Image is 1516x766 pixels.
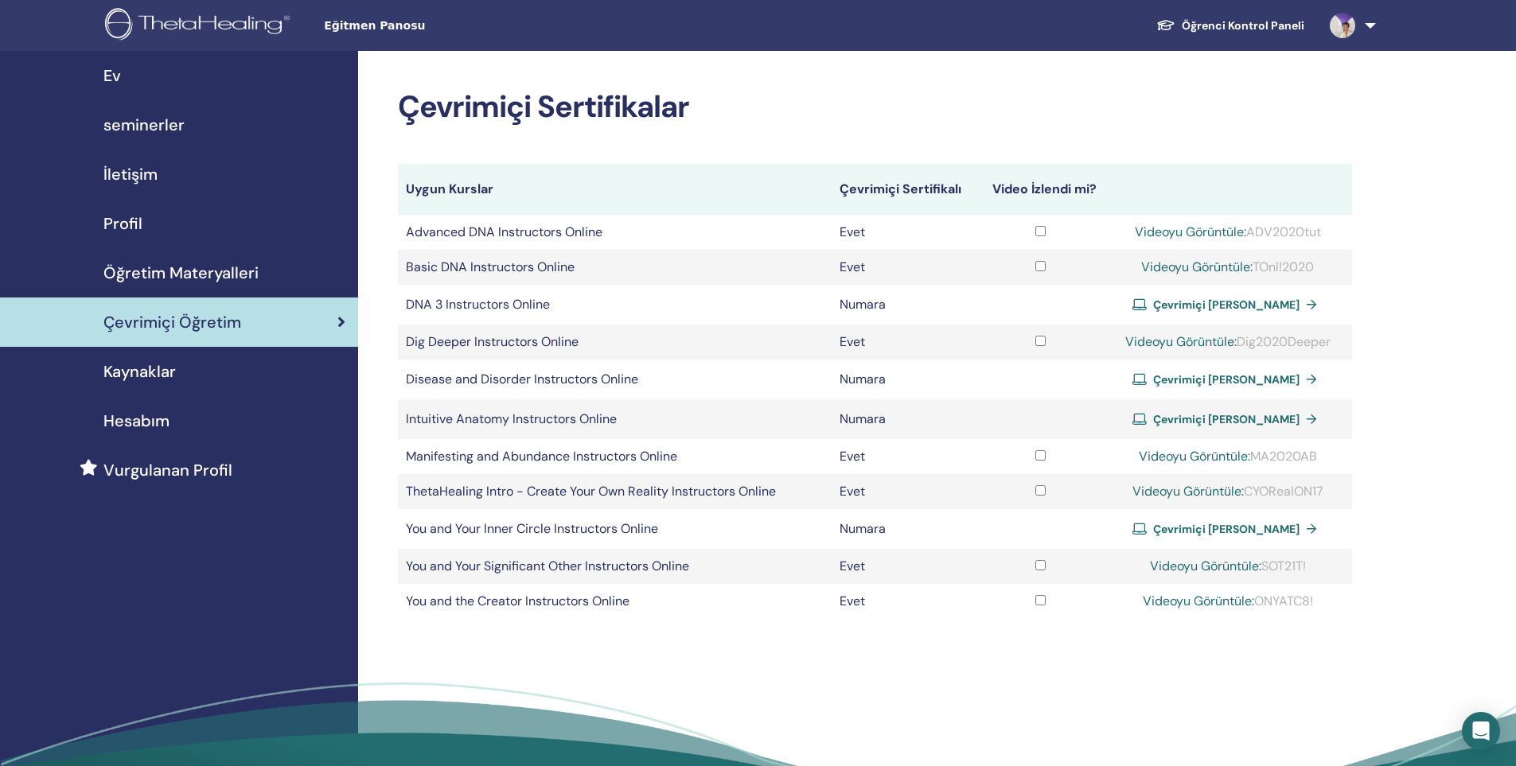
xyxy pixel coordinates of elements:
div: CYORealON17 [1111,482,1343,501]
td: Dig Deeper Instructors Online [398,325,832,360]
a: Videoyu Görüntüle: [1143,593,1254,609]
td: Evet [832,584,977,619]
td: Evet [832,250,977,285]
img: default.jpg [1330,13,1355,38]
span: seminerler [103,113,185,137]
span: Kaynaklar [103,360,176,383]
td: Numara [832,399,977,439]
div: Dig2020Deeper [1111,332,1343,352]
a: Çevrimiçi [PERSON_NAME] [1132,407,1323,431]
td: Evet [832,325,977,360]
th: Çevrimiçi Sertifikalı [832,164,977,215]
div: ONYATC8! [1111,592,1343,611]
a: Videoyu Görüntüle: [1150,558,1261,574]
img: graduation-cap-white.svg [1156,18,1175,32]
td: Numara [832,509,977,549]
a: Öğrenci Kontrol Paneli [1144,11,1317,41]
a: Çevrimiçi [PERSON_NAME] [1132,367,1323,391]
td: You and the Creator Instructors Online [398,584,832,619]
td: DNA 3 Instructors Online [398,285,832,325]
td: Intuitive Anatomy Instructors Online [398,399,832,439]
td: You and Your Significant Other Instructors Online [398,549,832,584]
span: Çevrimiçi [PERSON_NAME] [1153,372,1300,387]
a: Videoyu Görüntüle: [1141,259,1253,275]
div: ADV2020tut [1111,223,1343,242]
span: İletişim [103,162,158,186]
img: logo.png [105,8,295,44]
span: Eğitmen Panosu [324,17,563,34]
div: SOT21T! [1111,557,1343,576]
td: Evet [832,439,977,474]
a: Çevrimiçi [PERSON_NAME] [1132,293,1323,317]
div: Open Intercom Messenger [1462,712,1500,750]
th: Uygun Kurslar [398,164,832,215]
td: Disease and Disorder Instructors Online [398,360,832,399]
span: Hesabım [103,409,170,433]
a: Çevrimiçi [PERSON_NAME] [1132,517,1323,541]
span: Öğretim Materyalleri [103,261,259,285]
h2: Çevrimiçi Sertifikalar [398,89,1352,126]
td: You and Your Inner Circle Instructors Online [398,509,832,549]
a: Videoyu Görüntüle: [1125,333,1237,350]
span: Çevrimiçi [PERSON_NAME] [1153,522,1300,536]
td: Numara [832,360,977,399]
span: Profil [103,212,142,235]
td: Manifesting and Abundance Instructors Online [398,439,832,474]
td: Evet [832,215,977,250]
td: Evet [832,549,977,584]
div: TOnl!2020 [1111,258,1343,277]
span: Çevrimiçi [PERSON_NAME] [1153,412,1300,426]
span: Vurgulanan Profil [103,458,232,482]
th: Video İzlendi mi? [977,164,1103,215]
div: MA2020AB [1111,447,1343,466]
td: Basic DNA Instructors Online [398,250,832,285]
a: Videoyu Görüntüle: [1139,448,1250,465]
a: Videoyu Görüntüle: [1132,483,1244,500]
td: Numara [832,285,977,325]
span: Çevrimiçi Öğretim [103,310,241,334]
span: Ev [103,64,121,87]
td: ThetaHealing Intro - Create Your Own Reality Instructors Online [398,474,832,509]
span: Çevrimiçi [PERSON_NAME] [1153,297,1300,312]
td: Advanced DNA Instructors Online [398,215,832,250]
td: Evet [832,474,977,509]
a: Videoyu Görüntüle: [1135,224,1246,240]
